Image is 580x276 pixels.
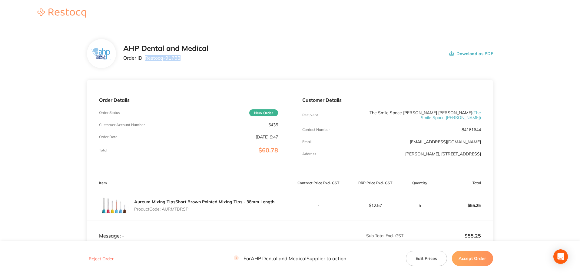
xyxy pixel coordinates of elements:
p: Order ID: Restocq- 91783 [123,55,208,61]
p: For AHP Dental and Medical Supplier to action [234,256,346,261]
p: Customer Account Number [99,123,145,127]
img: aXZjYnJpag [99,190,129,221]
span: $60.78 [258,146,278,154]
p: Sub Total Excl. GST [290,233,403,238]
p: Order Details [99,97,278,103]
div: Open Intercom Messenger [553,249,568,264]
p: Total [99,148,107,152]
td: Message: - [87,221,290,239]
button: Edit Prices [406,251,447,266]
button: Reject Order [87,256,115,261]
img: Restocq logo [31,8,92,18]
th: Total [436,176,493,190]
p: Customer Details [302,97,481,103]
th: Contract Price Excl. GST [290,176,347,190]
p: - [290,203,347,208]
p: $55.25 [404,233,481,238]
p: Contact Number [302,128,330,132]
a: Aureum Mixing TipsShort Brown Pointed Mixing Tips - 38mm Length [134,199,274,205]
p: Recipient [302,113,318,117]
a: [EMAIL_ADDRESS][DOMAIN_NAME] [410,139,481,145]
th: Quantity [404,176,436,190]
p: The Smile Space [PERSON_NAME] [PERSON_NAME] [362,110,481,120]
button: Accept Order [452,251,493,266]
th: Item [87,176,290,190]
p: Emaill [302,140,313,144]
img: ZjN5bDlnNQ [92,48,111,60]
h2: AHP Dental and Medical [123,44,208,53]
p: [DATE] 9:47 [256,135,278,139]
p: 5 [404,203,436,208]
p: Order Date [99,135,118,139]
p: Address [302,152,316,156]
p: $55.25 [436,198,493,213]
p: $12.57 [347,203,403,208]
p: Order Status [99,111,120,115]
th: RRP Price Excl. GST [347,176,404,190]
span: ( The Smile Space [PERSON_NAME] ) [421,110,481,120]
p: Product Code: AURMTBRSP [134,207,274,211]
p: [PERSON_NAME], [STREET_ADDRESS] [405,151,481,156]
span: New Order [249,109,278,116]
p: 84161644 [462,127,481,132]
p: 5435 [268,122,278,127]
button: Download as PDF [449,44,493,63]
